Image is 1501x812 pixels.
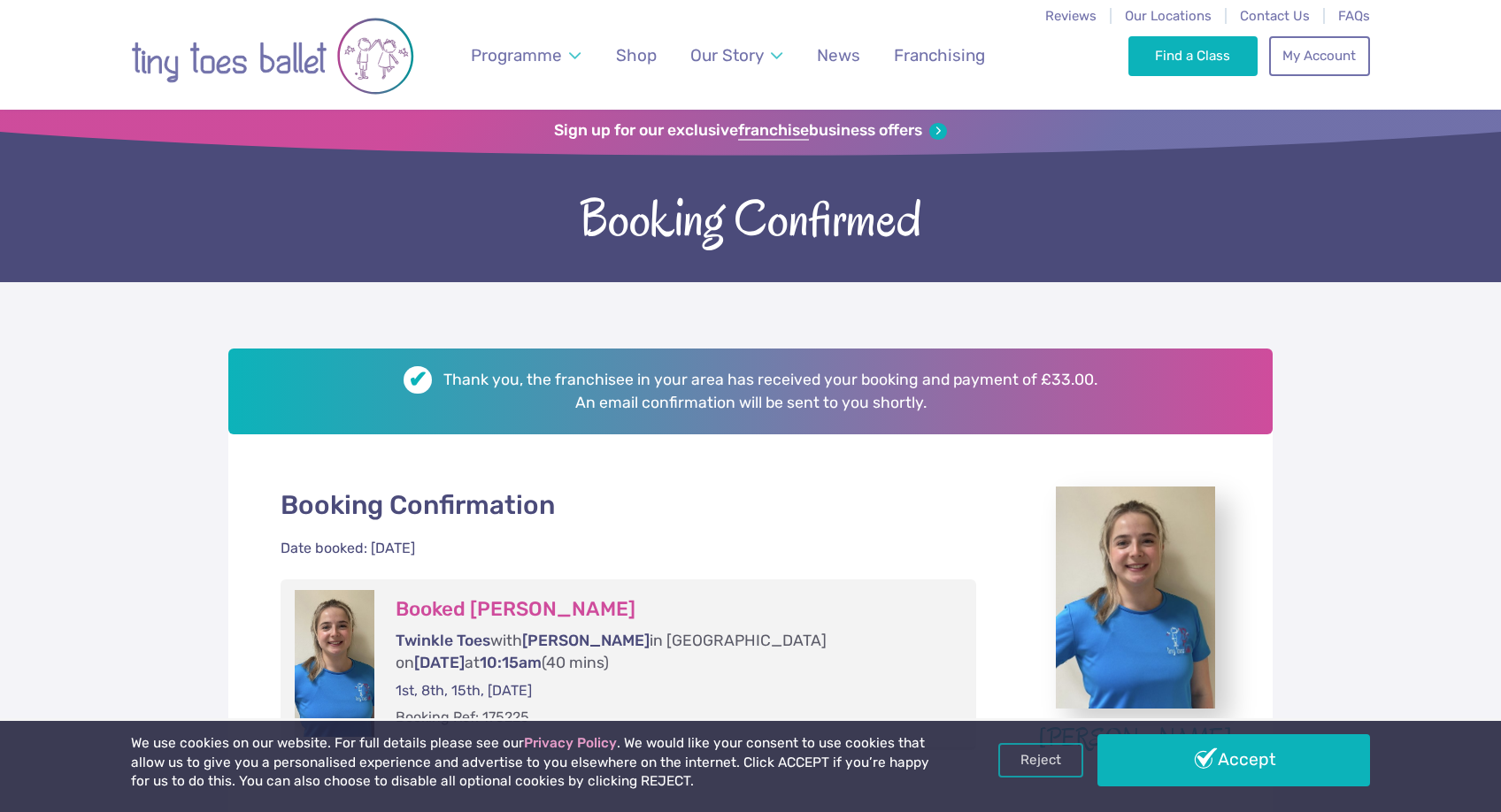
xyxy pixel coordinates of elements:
[616,45,657,65] span: Shop
[1269,36,1370,75] a: My Account
[808,34,868,76] a: News
[738,121,809,141] strong: franchise
[554,121,946,141] a: Sign up for our exclusivefranchisebusiness offers
[1097,734,1370,785] a: Accept
[396,681,941,701] p: 1st, 8th, 15th, [DATE]
[998,743,1083,777] a: Reject
[1056,486,1215,709] img: miss_lara_newport.jpg
[414,654,465,671] span: [DATE]
[131,734,936,792] p: We use cookies on our website. For full details please see our . We would like your consent to us...
[690,45,764,65] span: Our Story
[524,735,617,751] a: Privacy Policy
[463,34,589,76] a: Programme
[608,34,666,76] a: Shop
[396,597,941,622] h3: Booked [PERSON_NAME]
[396,630,941,673] p: with in [GEOGRAPHIC_DATA] on at (40 mins)
[1338,8,1370,24] a: FAQs
[228,349,1273,434] h2: Thank you, the franchisee in your area has received your booking and payment of £33.00. An email ...
[396,632,490,649] span: Twinkle Toes
[894,45,985,65] span: Franchising
[396,708,941,727] p: Booking Ref: 175225
[1045,8,1097,24] a: Reviews
[522,632,650,649] span: [PERSON_NAME]
[480,654,542,671] span: 10:15am
[281,486,976,523] p: Booking Confirmation
[471,45,562,65] span: Programme
[281,539,415,558] div: Date booked: [DATE]
[131,11,414,101] img: tiny toes ballet
[1125,8,1212,24] a: Our Locations
[1240,8,1310,24] a: Contact Us
[817,45,860,65] span: News
[886,34,994,76] a: Franchising
[682,34,791,76] a: Our Story
[1128,36,1259,75] a: Find a Class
